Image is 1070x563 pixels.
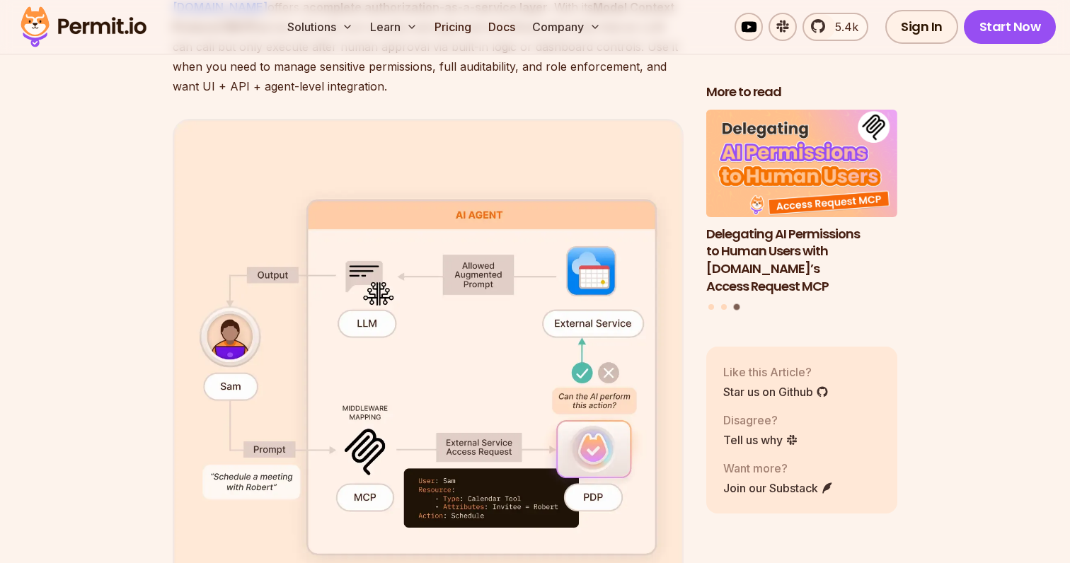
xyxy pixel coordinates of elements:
[723,363,829,380] p: Like this Article?
[14,3,153,51] img: Permit logo
[706,225,897,295] h3: Delegating AI Permissions to Human Users with [DOMAIN_NAME]’s Access Request MCP
[723,431,798,448] a: Tell us why
[282,13,359,41] button: Solutions
[708,304,714,310] button: Go to slide 1
[723,383,829,400] a: Star us on Github
[364,13,423,41] button: Learn
[483,13,521,41] a: Docs
[964,10,1057,44] a: Start Now
[706,110,897,296] a: Delegating AI Permissions to Human Users with Permit.io’s Access Request MCPDelegating AI Permiss...
[733,304,740,310] button: Go to slide 3
[706,110,897,296] li: 3 of 3
[802,13,868,41] a: 5.4k
[885,10,958,44] a: Sign In
[706,110,897,217] img: Delegating AI Permissions to Human Users with Permit.io’s Access Request MCP
[723,479,834,496] a: Join our Substack
[827,18,858,35] span: 5.4k
[429,13,477,41] a: Pricing
[706,110,897,313] div: Posts
[706,83,897,101] h2: More to read
[527,13,606,41] button: Company
[723,411,798,428] p: Disagree?
[721,304,727,310] button: Go to slide 2
[723,459,834,476] p: Want more?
